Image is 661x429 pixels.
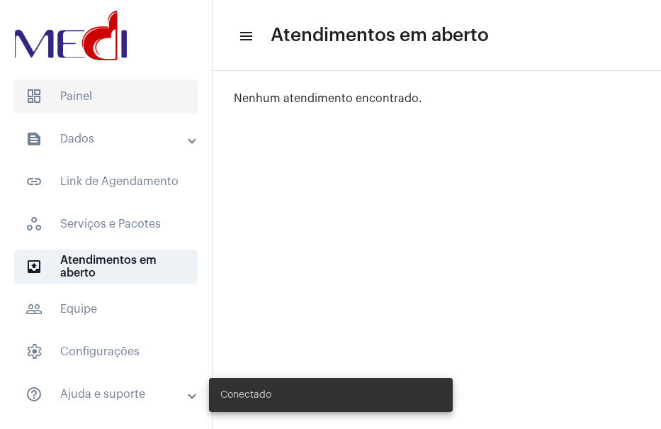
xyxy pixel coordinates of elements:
[26,258,43,275] mat-icon: sidenav icon
[234,93,422,104] span: Nenhum atendimento encontrado.
[14,165,198,199] span: Link de Agendamento
[26,386,43,403] mat-icon: sidenav icon
[14,292,198,326] span: Equipe
[14,250,198,284] span: Atendimentos em aberto
[238,28,252,45] mat-icon: sidenav icon
[220,388,271,402] span: Conectado
[14,207,198,241] span: Serviços e Pacotes
[9,122,212,156] mat-expansion-panel-header: sidenav iconDados
[11,7,130,64] img: d3a1b5fa-500b-b90f-5a1c-719c20e9830b.png
[26,301,43,318] mat-icon: sidenav icon
[26,173,43,190] mat-icon: sidenav icon
[271,24,489,47] span: Atendimentos em aberto
[26,343,43,360] span: sidenav icon
[26,130,43,147] mat-icon: sidenav icon
[26,386,189,403] mat-panel-title: Ajuda e suporte
[9,377,212,411] mat-expansion-panel-header: sidenav iconAjuda e suporte
[14,79,198,113] span: Painel
[26,216,43,233] span: sidenav icon
[14,335,198,369] span: Configurações
[26,130,189,147] mat-panel-title: Dados
[26,88,43,105] span: sidenav icon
